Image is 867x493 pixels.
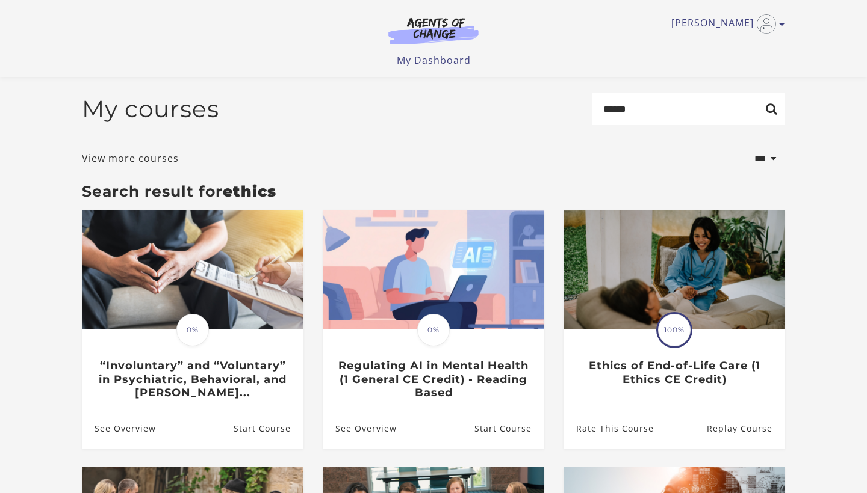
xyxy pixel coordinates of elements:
[234,409,303,448] a: “Involuntary” and “Voluntary” in Psychiatric, Behavioral, and Menta...: Resume Course
[576,359,772,386] h3: Ethics of End-of-Life Care (1 Ethics CE Credit)
[397,54,471,67] a: My Dashboard
[323,409,397,448] a: Regulating AI in Mental Health (1 General CE Credit) - Reading Based: See Overview
[707,409,785,448] a: Ethics of End-of-Life Care (1 Ethics CE Credit): Resume Course
[417,314,450,346] span: 0%
[335,359,531,400] h3: Regulating AI in Mental Health (1 General CE Credit) - Reading Based
[95,359,290,400] h3: “Involuntary” and “Voluntary” in Psychiatric, Behavioral, and [PERSON_NAME]...
[82,409,156,448] a: “Involuntary” and “Voluntary” in Psychiatric, Behavioral, and Menta...: See Overview
[82,182,785,200] h3: Search result for
[176,314,209,346] span: 0%
[474,409,544,448] a: Regulating AI in Mental Health (1 General CE Credit) - Reading Based: Resume Course
[658,314,691,346] span: 100%
[82,151,179,165] a: View more courses
[671,14,779,34] a: Toggle menu
[564,409,654,448] a: Ethics of End-of-Life Care (1 Ethics CE Credit): Rate This Course
[376,17,491,44] img: Agents of Change Logo
[223,182,276,200] strong: ethics
[82,95,219,123] h2: My courses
